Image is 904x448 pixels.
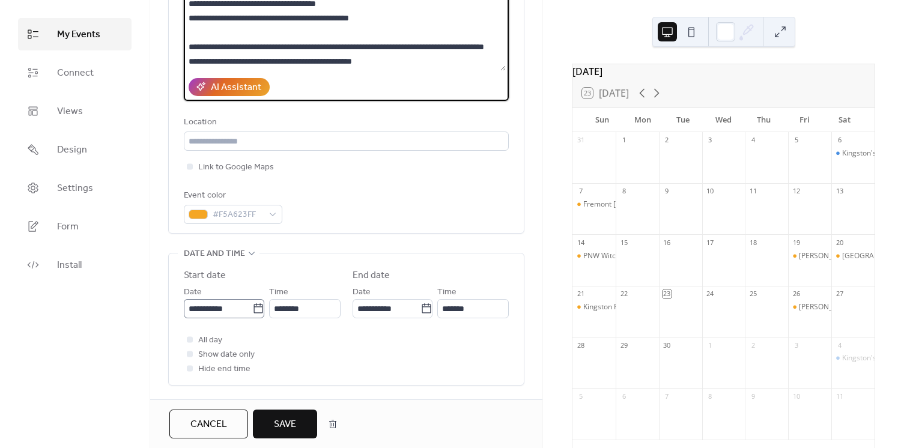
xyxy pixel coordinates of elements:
span: Cancel [190,417,227,432]
div: 7 [576,187,585,196]
div: Event color [184,189,280,203]
span: Settings [57,181,93,196]
div: 28 [576,341,585,350]
div: 4 [835,341,844,350]
span: Show date only [198,348,255,362]
div: PNW Witches' Market [572,251,616,261]
button: AI Assistant [189,78,270,96]
button: Cancel [169,410,248,438]
div: 23 [663,289,672,298]
div: 22 [619,289,628,298]
span: Install [57,258,82,273]
div: Kingston's Sunset Market [831,148,875,159]
div: 24 [706,289,715,298]
div: 5 [792,136,801,145]
div: Fremont Sunday Market [572,199,616,210]
div: 29 [619,341,628,350]
div: 8 [706,392,715,401]
span: Save [274,417,296,432]
div: 30 [663,341,672,350]
div: Fremont [DATE] Market [583,199,663,210]
div: 11 [748,187,757,196]
div: Juanita Friday Market [788,302,831,312]
div: Mon [622,108,663,132]
span: Date and time [184,247,245,261]
button: Save [253,410,317,438]
div: 11 [835,392,844,401]
div: 19 [792,238,801,247]
div: 31 [576,136,585,145]
a: My Events [18,18,132,50]
span: Date [184,285,202,300]
span: Date [353,285,371,300]
a: Settings [18,172,132,204]
div: 4 [748,136,757,145]
div: 7 [663,392,672,401]
div: 2 [748,341,757,350]
span: Design [57,143,87,157]
a: Form [18,210,132,243]
div: Location [184,115,506,130]
a: Design [18,133,132,166]
span: My Events [57,28,100,42]
div: Start date [184,268,226,283]
div: 18 [748,238,757,247]
div: Tue [663,108,703,132]
div: 27 [835,289,844,298]
span: #F5A623FF [213,208,263,222]
div: Kingston's Sunset Market [831,353,875,363]
div: 16 [663,238,672,247]
div: 6 [619,392,628,401]
div: 17 [706,238,715,247]
div: 5 [576,392,585,401]
div: Kingston Public Market [583,302,660,312]
a: Install [18,249,132,281]
span: Connect [57,66,94,80]
span: Link to Google Maps [198,160,274,175]
span: Time [269,285,288,300]
span: Form [57,220,79,234]
div: 20 [835,238,844,247]
div: 13 [835,187,844,196]
div: 1 [619,136,628,145]
div: Sat [825,108,865,132]
a: Views [18,95,132,127]
div: End date [353,268,390,283]
div: South Lake Union Saturday Market [831,251,875,261]
div: 9 [663,187,672,196]
div: [DATE] [572,64,875,79]
div: 3 [792,341,801,350]
div: Kingston Public Market [572,302,616,312]
div: 14 [576,238,585,247]
div: 8 [619,187,628,196]
div: 10 [792,392,801,401]
div: AI Assistant [211,80,261,95]
span: Hide end time [198,362,250,377]
div: 9 [748,392,757,401]
div: Thu [744,108,784,132]
div: PNW Witches' Market [583,251,655,261]
div: 10 [706,187,715,196]
div: 3 [706,136,715,145]
div: 6 [835,136,844,145]
div: Sun [582,108,622,132]
span: Time [437,285,457,300]
a: Connect [18,56,132,89]
span: All day [198,333,222,348]
div: Juanita Friday Market [788,251,831,261]
div: 25 [748,289,757,298]
div: 26 [792,289,801,298]
span: Views [57,104,83,119]
div: 12 [792,187,801,196]
div: Fri [784,108,824,132]
div: 2 [663,136,672,145]
div: 21 [576,289,585,298]
div: Wed [703,108,744,132]
span: Recurring event [184,399,256,413]
div: 1 [706,341,715,350]
div: 15 [619,238,628,247]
